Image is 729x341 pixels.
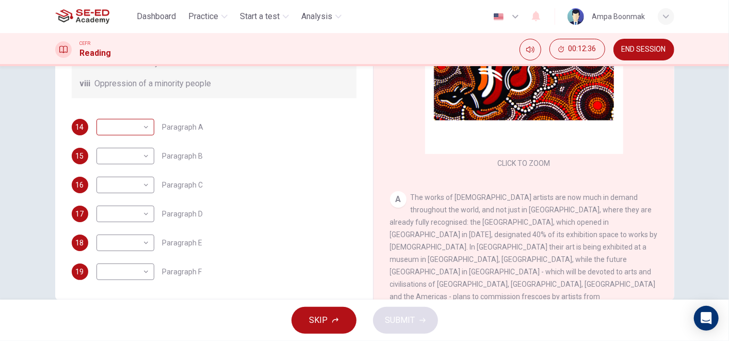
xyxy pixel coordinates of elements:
[76,123,84,131] span: 14
[163,181,203,189] span: Paragraph C
[95,78,212,90] span: Oppression of a minority people
[184,7,232,26] button: Practice
[622,45,666,54] span: END SESSION
[492,13,505,21] img: en
[240,10,280,23] span: Start a test
[163,123,204,131] span: Paragraph A
[569,45,596,53] span: 00:12:36
[592,10,645,23] div: Ampa Boonmak
[133,7,180,26] button: Dashboard
[694,306,719,331] div: Open Intercom Messenger
[188,10,218,23] span: Practice
[76,268,84,275] span: 19
[76,210,84,218] span: 17
[390,193,658,313] span: The works of [DEMOGRAPHIC_DATA] artists are now much in demand throughout the world, and not just...
[76,152,84,160] span: 15
[297,7,346,26] button: Analysis
[80,40,91,47] span: CEFR
[163,210,203,218] span: Paragraph D
[55,6,109,27] img: SE-ED Academy logo
[55,6,133,27] a: SE-ED Academy logo
[236,7,293,26] button: Start a test
[76,239,84,246] span: 18
[80,47,111,59] h1: Reading
[291,307,357,334] button: SKIP
[80,78,91,90] span: viii
[163,268,202,275] span: Paragraph F
[301,10,332,23] span: Analysis
[76,181,84,189] span: 16
[520,39,541,60] div: Mute
[310,313,328,328] span: SKIP
[549,39,605,60] div: Hide
[613,39,674,60] button: END SESSION
[163,152,203,160] span: Paragraph B
[137,10,176,23] span: Dashboard
[163,239,203,246] span: Paragraph E
[390,191,407,208] div: A
[568,8,584,25] img: Profile picture
[549,39,605,59] button: 00:12:36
